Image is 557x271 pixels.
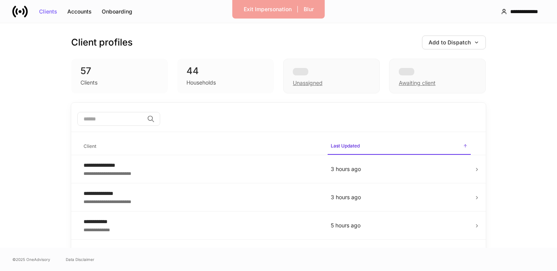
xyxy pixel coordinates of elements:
[399,79,436,87] div: Awaiting client
[331,142,360,149] h6: Last Updated
[422,36,486,49] button: Add to Dispatch
[299,3,319,15] button: Blur
[71,36,133,49] h3: Client profiles
[331,222,468,229] p: 5 hours ago
[97,5,137,18] button: Onboarding
[39,9,57,14] div: Clients
[244,7,292,12] div: Exit Impersonation
[84,142,96,150] h6: Client
[34,5,62,18] button: Clients
[67,9,92,14] div: Accounts
[62,5,97,18] button: Accounts
[12,256,50,263] span: © 2025 OneAdvisory
[283,59,380,93] div: Unassigned
[80,79,97,86] div: Clients
[186,65,265,77] div: 44
[331,165,468,173] p: 3 hours ago
[80,65,159,77] div: 57
[328,138,471,155] span: Last Updated
[80,139,321,154] span: Client
[331,193,468,201] p: 3 hours ago
[429,40,479,45] div: Add to Dispatch
[389,59,486,93] div: Awaiting client
[239,3,297,15] button: Exit Impersonation
[304,7,314,12] div: Blur
[186,79,216,86] div: Households
[102,9,132,14] div: Onboarding
[66,256,94,263] a: Data Disclaimer
[293,79,323,87] div: Unassigned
